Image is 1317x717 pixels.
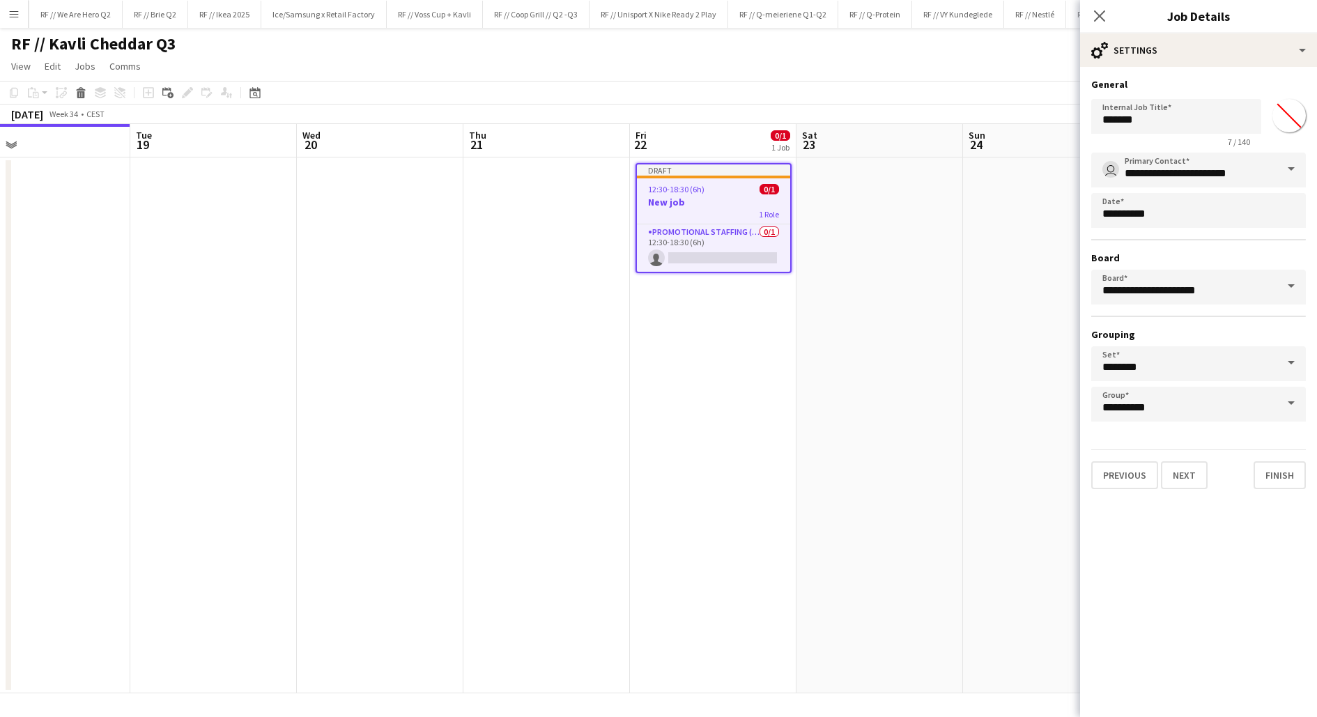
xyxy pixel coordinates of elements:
span: Edit [45,60,61,72]
span: 23 [800,137,817,153]
button: RF // We Are Hero Q2 [29,1,123,28]
span: 1 Role [759,209,779,219]
span: Thu [469,129,486,141]
button: Next [1161,461,1208,489]
h1: RF // Kavli Cheddar Q3 [11,33,176,54]
button: RF // Unisport X Nike Ready 2 Play [590,1,728,28]
span: Fri [636,129,647,141]
div: Draft [637,164,790,176]
h3: Board [1091,252,1306,264]
a: Jobs [69,57,101,75]
button: RF // Voss Cup + Kavli [387,1,483,28]
span: Wed [302,129,321,141]
span: 0/1 [760,184,779,194]
span: Comms [109,60,141,72]
span: View [11,60,31,72]
button: RF // VY Kundeglede [912,1,1004,28]
button: Previous [1091,461,1158,489]
button: RF // Coop Kebab Q1-Q2 [1066,1,1172,28]
h3: Job Details [1080,7,1317,25]
span: 21 [467,137,486,153]
div: 1 Job [771,142,790,153]
span: 19 [134,137,152,153]
button: RF // Q-meieriene Q1-Q2 [728,1,838,28]
a: Comms [104,57,146,75]
span: 20 [300,137,321,153]
button: RF // Coop Grill // Q2 -Q3 [483,1,590,28]
span: 22 [633,137,647,153]
span: Jobs [75,60,95,72]
button: Ice/Samsung x Retail Factory [261,1,387,28]
h3: New job [637,196,790,208]
div: CEST [86,109,105,119]
div: Settings [1080,33,1317,67]
a: Edit [39,57,66,75]
button: RF // Nestlé [1004,1,1066,28]
span: 12:30-18:30 (6h) [648,184,704,194]
app-card-role: Promotional Staffing (Promotional Staff)0/112:30-18:30 (6h) [637,224,790,272]
button: RF // Ikea 2025 [188,1,261,28]
h3: Grouping [1091,328,1306,341]
button: RF // Brie Q2 [123,1,188,28]
span: Tue [136,129,152,141]
a: View [6,57,36,75]
h3: General [1091,78,1306,91]
div: [DATE] [11,107,43,121]
span: 24 [966,137,985,153]
app-job-card: Draft12:30-18:30 (6h)0/1New job1 RolePromotional Staffing (Promotional Staff)0/112:30-18:30 (6h) [636,163,792,273]
button: RF // Q-Protein [838,1,912,28]
span: Sun [969,129,985,141]
span: 0/1 [771,130,790,141]
span: Sat [802,129,817,141]
span: Week 34 [46,109,81,119]
span: 7 / 140 [1217,137,1261,147]
button: Finish [1254,461,1306,489]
